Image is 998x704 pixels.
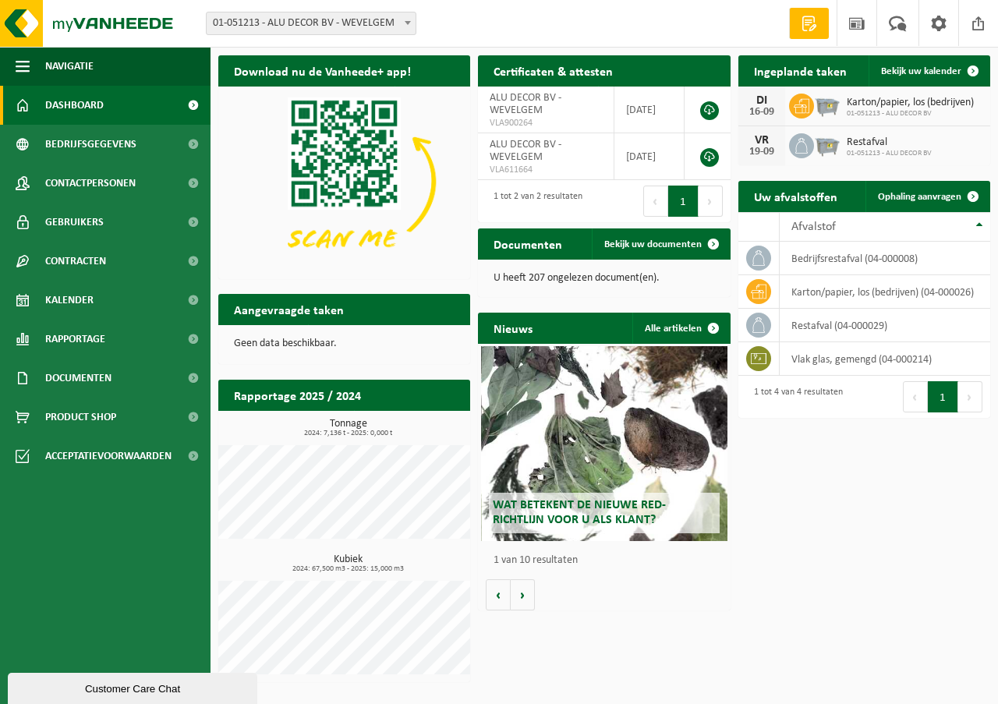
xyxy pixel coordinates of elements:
[928,381,958,412] button: 1
[614,87,685,133] td: [DATE]
[738,181,853,211] h2: Uw afvalstoffen
[881,66,961,76] span: Bekijk uw kalender
[207,12,416,34] span: 01-051213 - ALU DECOR BV - WEVELGEM
[45,203,104,242] span: Gebruikers
[869,55,989,87] a: Bekijk uw kalender
[478,228,578,259] h2: Documenten
[45,242,106,281] span: Contracten
[791,221,836,233] span: Afvalstof
[226,554,470,573] h3: Kubiek
[490,92,561,116] span: ALU DECOR BV - WEVELGEM
[903,381,928,412] button: Previous
[604,239,702,249] span: Bekijk uw documenten
[746,134,777,147] div: VR
[490,139,561,163] span: ALU DECOR BV - WEVELGEM
[486,184,582,218] div: 1 tot 2 van 2 resultaten
[45,320,105,359] span: Rapportage
[218,55,426,86] h2: Download nu de Vanheede+ app!
[45,164,136,203] span: Contactpersonen
[45,86,104,125] span: Dashboard
[746,147,777,157] div: 19-09
[234,338,455,349] p: Geen data beschikbaar.
[780,309,990,342] td: restafval (04-000029)
[354,410,469,441] a: Bekijk rapportage
[847,149,932,158] span: 01-051213 - ALU DECOR BV
[592,228,729,260] a: Bekijk uw documenten
[865,181,989,212] a: Ophaling aanvragen
[632,313,729,344] a: Alle artikelen
[478,55,628,86] h2: Certificaten & attesten
[490,164,601,176] span: VLA611664
[493,499,666,526] span: Wat betekent de nieuwe RED-richtlijn voor u als klant?
[45,47,94,86] span: Navigatie
[218,87,470,276] img: Download de VHEPlus App
[45,125,136,164] span: Bedrijfsgegevens
[699,186,723,217] button: Next
[226,419,470,437] h3: Tonnage
[847,136,932,149] span: Restafval
[490,117,601,129] span: VLA900264
[958,381,982,412] button: Next
[481,346,728,541] a: Wat betekent de nieuwe RED-richtlijn voor u als klant?
[206,12,416,35] span: 01-051213 - ALU DECOR BV - WEVELGEM
[494,273,714,284] p: U heeft 207 ongelezen document(en).
[814,131,841,157] img: WB-2500-GAL-GY-01
[45,437,172,476] span: Acceptatievoorwaarden
[780,242,990,275] td: bedrijfsrestafval (04-000008)
[478,313,548,343] h2: Nieuws
[847,109,974,119] span: 01-051213 - ALU DECOR BV
[746,94,777,107] div: DI
[8,670,260,704] iframe: chat widget
[643,186,668,217] button: Previous
[45,359,111,398] span: Documenten
[45,398,116,437] span: Product Shop
[45,281,94,320] span: Kalender
[511,579,535,610] button: Volgende
[780,342,990,376] td: vlak glas, gemengd (04-000214)
[746,107,777,118] div: 16-09
[218,380,377,410] h2: Rapportage 2025 / 2024
[226,565,470,573] span: 2024: 67,500 m3 - 2025: 15,000 m3
[738,55,862,86] h2: Ingeplande taken
[814,91,841,118] img: WB-2500-GAL-GY-01
[494,555,722,566] p: 1 van 10 resultaten
[878,192,961,202] span: Ophaling aanvragen
[218,294,359,324] h2: Aangevraagde taken
[486,579,511,610] button: Vorige
[780,275,990,309] td: karton/papier, los (bedrijven) (04-000026)
[746,380,843,414] div: 1 tot 4 van 4 resultaten
[668,186,699,217] button: 1
[847,97,974,109] span: Karton/papier, los (bedrijven)
[226,430,470,437] span: 2024: 7,136 t - 2025: 0,000 t
[614,133,685,180] td: [DATE]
